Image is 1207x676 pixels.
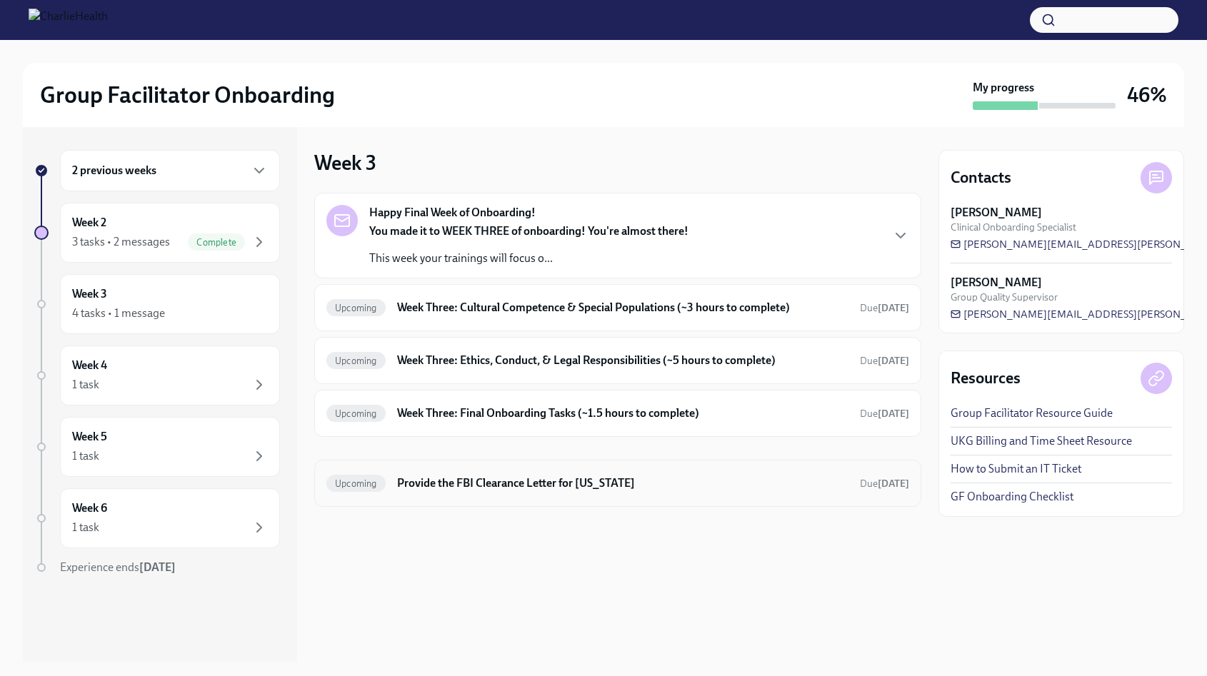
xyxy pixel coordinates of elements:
strong: My progress [973,80,1034,96]
span: Due [860,478,909,490]
span: August 25th, 2025 09:00 [860,354,909,368]
a: UpcomingWeek Three: Ethics, Conduct, & Legal Responsibilities (~5 hours to complete)Due[DATE] [326,349,909,372]
h4: Resources [951,368,1021,389]
p: This week your trainings will focus o... [369,251,688,266]
span: Upcoming [326,478,386,489]
h6: Week 6 [72,500,107,516]
span: Clinical Onboarding Specialist [951,221,1076,234]
a: Week 51 task [34,417,280,477]
a: Week 34 tasks • 1 message [34,274,280,334]
span: August 25th, 2025 09:00 [860,301,909,315]
span: Due [860,302,909,314]
strong: You made it to WEEK THREE of onboarding! You're almost there! [369,224,688,238]
a: Week 41 task [34,345,280,405]
a: Week 23 tasks • 2 messagesComplete [34,203,280,263]
strong: [PERSON_NAME] [951,205,1042,221]
span: Experience ends [60,560,176,574]
strong: [PERSON_NAME] [951,275,1042,291]
h3: 46% [1127,82,1167,108]
a: GF Onboarding Checklist [951,489,1073,505]
strong: [DATE] [878,302,909,314]
span: Due [860,355,909,367]
a: UpcomingWeek Three: Final Onboarding Tasks (~1.5 hours to complete)Due[DATE] [326,402,909,425]
h6: Week Three: Final Onboarding Tasks (~1.5 hours to complete) [397,405,848,421]
span: Upcoming [326,303,386,313]
strong: [DATE] [878,408,909,420]
span: Due [860,408,909,420]
div: 4 tasks • 1 message [72,306,165,321]
h3: Week 3 [314,150,376,176]
strong: [DATE] [139,560,176,574]
strong: [DATE] [878,478,909,490]
span: Complete [188,237,245,248]
div: 3 tasks • 2 messages [72,234,170,250]
h2: Group Facilitator Onboarding [40,81,335,109]
a: UpcomingWeek Three: Cultural Competence & Special Populations (~3 hours to complete)Due[DATE] [326,296,909,319]
img: CharlieHealth [29,9,108,31]
strong: [DATE] [878,355,909,367]
span: Upcoming [326,355,386,366]
div: 1 task [72,377,99,393]
h6: Week Three: Ethics, Conduct, & Legal Responsibilities (~5 hours to complete) [397,353,848,368]
h6: Week 5 [72,429,107,445]
span: September 9th, 2025 09:00 [860,477,909,490]
h6: Week 3 [72,286,107,302]
div: 1 task [72,520,99,535]
a: Group Facilitator Resource Guide [951,405,1113,421]
h4: Contacts [951,167,1011,188]
h6: Week 4 [72,358,107,373]
a: UpcomingProvide the FBI Clearance Letter for [US_STATE]Due[DATE] [326,472,909,495]
strong: Happy Final Week of Onboarding! [369,205,536,221]
a: How to Submit an IT Ticket [951,461,1081,477]
div: 2 previous weeks [60,150,280,191]
span: Upcoming [326,408,386,419]
h6: Provide the FBI Clearance Letter for [US_STATE] [397,475,848,491]
div: 1 task [72,448,99,464]
h6: Week 2 [72,215,106,231]
h6: Week Three: Cultural Competence & Special Populations (~3 hours to complete) [397,300,848,316]
a: Week 61 task [34,488,280,548]
a: UKG Billing and Time Sheet Resource [951,433,1132,449]
span: Group Quality Supervisor [951,291,1058,304]
span: August 23rd, 2025 09:00 [860,407,909,420]
h6: 2 previous weeks [72,163,156,178]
